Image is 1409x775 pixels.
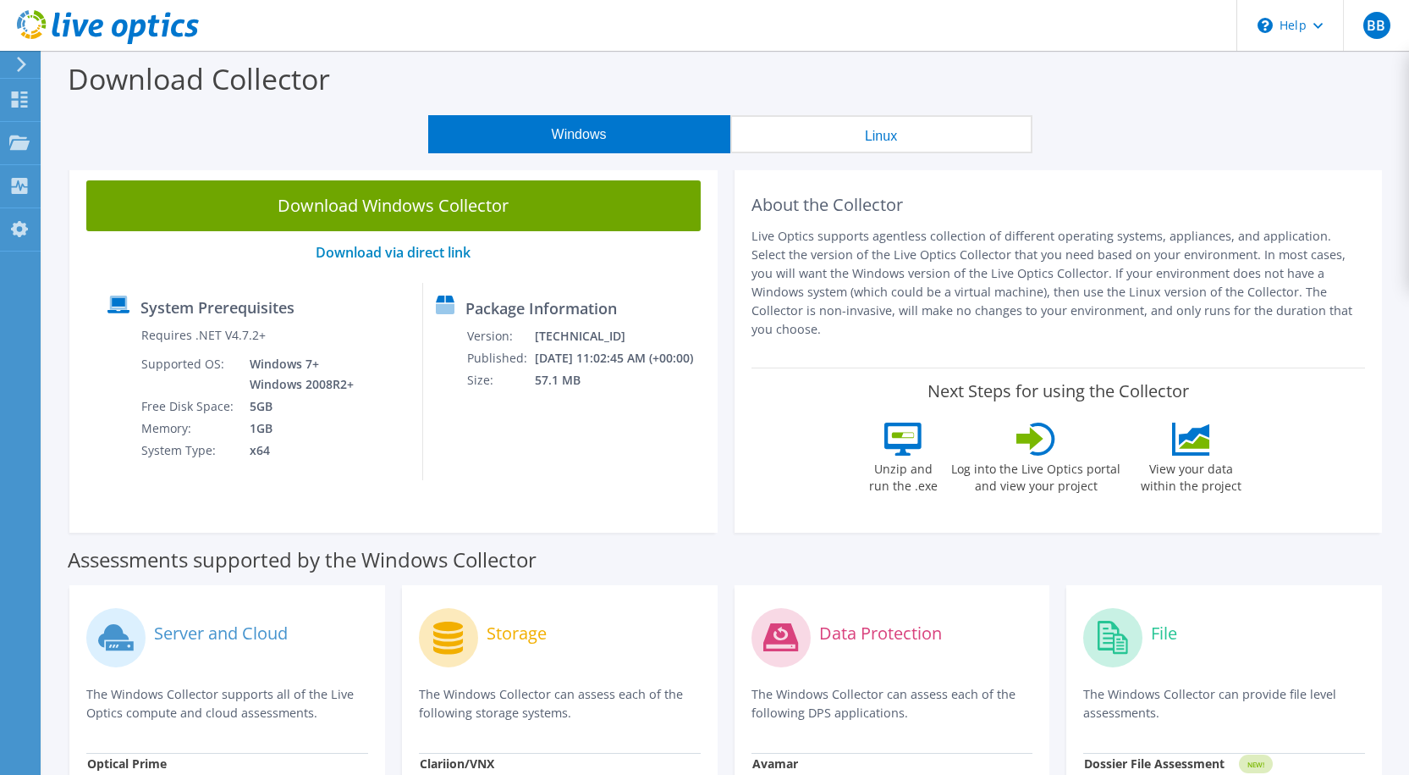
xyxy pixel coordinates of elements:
p: The Windows Collector supports all of the Live Optics compute and cloud assessments. [86,685,368,722]
label: File [1151,625,1177,642]
label: Data Protection [819,625,942,642]
label: View your data within the project [1130,456,1252,495]
a: Download via direct link [316,243,471,262]
td: Memory: [140,418,237,440]
p: The Windows Collector can provide file level assessments. [1083,685,1365,722]
td: [TECHNICAL_ID] [534,325,709,347]
td: Supported OS: [140,353,237,396]
strong: Clariion/VNX [420,756,494,772]
td: Windows 7+ Windows 2008R2+ [237,353,357,396]
strong: Avamar [752,756,798,772]
td: 57.1 MB [534,369,709,391]
svg: \n [1258,18,1273,33]
p: Live Optics supports agentless collection of different operating systems, appliances, and applica... [751,227,1366,339]
label: Storage [487,625,547,642]
label: Next Steps for using the Collector [927,381,1189,401]
a: Download Windows Collector [86,180,701,231]
label: Server and Cloud [154,625,288,642]
label: Requires .NET V4.7.2+ [141,327,266,344]
strong: Optical Prime [87,756,167,772]
td: x64 [237,440,357,462]
label: Log into the Live Optics portal and view your project [950,456,1121,495]
td: [DATE] 11:02:45 AM (+00:00) [534,347,709,369]
label: Download Collector [68,59,330,98]
p: The Windows Collector can assess each of the following DPS applications. [751,685,1033,722]
label: System Prerequisites [140,299,294,316]
tspan: NEW! [1247,760,1264,769]
td: 1GB [237,418,357,440]
td: Free Disk Space: [140,396,237,418]
p: The Windows Collector can assess each of the following storage systems. [419,685,701,722]
button: Windows [428,115,730,153]
button: Linux [730,115,1032,153]
td: 5GB [237,396,357,418]
span: BB [1363,12,1390,39]
label: Package Information [465,300,617,317]
label: Assessments supported by the Windows Collector [68,551,537,568]
h2: About the Collector [751,195,1366,215]
td: Size: [466,369,534,391]
td: Version: [466,325,534,347]
label: Unzip and run the .exe [864,456,942,495]
td: System Type: [140,440,237,462]
td: Published: [466,347,534,369]
strong: Dossier File Assessment [1084,756,1225,772]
